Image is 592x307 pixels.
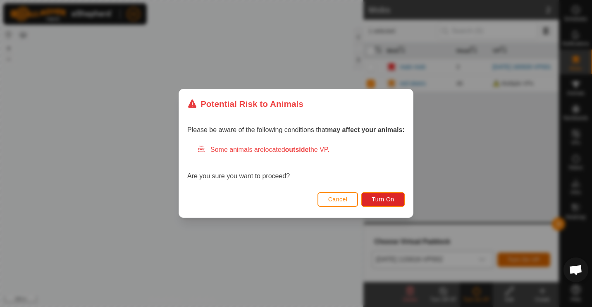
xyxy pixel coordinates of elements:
div: Potential Risk to Animals [187,97,303,110]
button: Cancel [317,192,358,207]
span: Turn On [372,196,394,203]
div: Open chat [563,257,588,282]
span: located the VP. [264,146,329,153]
div: Some animals are [197,145,405,155]
span: Cancel [328,196,348,203]
span: Please be aware of the following conditions that [187,127,405,134]
strong: may affect your animals: [327,127,405,134]
strong: outside [285,146,309,153]
button: Turn On [362,192,405,207]
div: Are you sure you want to proceed? [187,145,405,182]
